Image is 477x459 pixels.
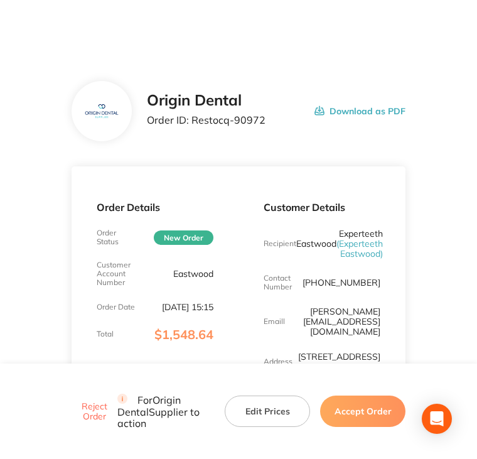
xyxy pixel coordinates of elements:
[97,229,136,246] p: Order Status
[97,303,135,311] p: Order Date
[314,92,405,131] button: Download as PDF
[225,396,310,427] button: Edit Prices
[162,302,213,312] p: [DATE] 15:15
[264,239,296,248] p: Recipient
[147,92,265,109] h2: Origin Dental
[264,317,285,326] p: Emaill
[154,327,213,342] span: $1,548.64
[65,18,191,38] a: Restocq logo
[173,269,213,279] p: Eastwood
[264,274,303,291] p: Contact Number
[81,91,122,132] img: YzF0MTI4NA
[303,278,380,288] p: [PHONE_NUMBER]
[147,114,265,126] p: Order ID: Restocq- 90972
[320,396,405,427] button: Accept Order
[336,238,383,259] span: ( Experteeth Eastwood )
[97,330,114,338] p: Total
[117,394,210,429] p: For Origin Dental Supplier to action
[264,357,292,366] p: Address
[65,18,191,36] img: Restocq logo
[154,230,213,245] span: New Order
[97,202,213,213] p: Order Details
[298,352,380,372] p: [STREET_ADDRESS][PERSON_NAME]
[72,401,117,422] button: Reject Order
[264,202,380,213] p: Customer Details
[97,261,136,286] p: Customer Account Number
[422,404,452,434] div: Open Intercom Messenger
[296,229,383,259] p: Experteeth Eastwood
[303,306,380,337] a: [PERSON_NAME][EMAIL_ADDRESS][DOMAIN_NAME]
